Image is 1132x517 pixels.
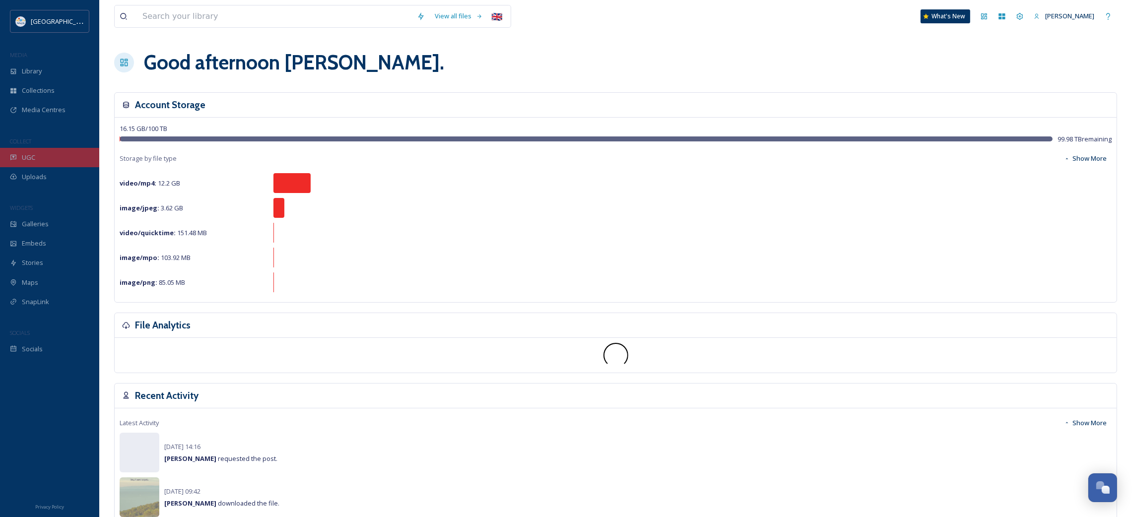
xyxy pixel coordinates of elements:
[22,278,38,287] span: Maps
[137,5,412,27] input: Search your library
[144,48,444,77] h1: Good afternoon [PERSON_NAME] .
[430,6,488,26] a: View all files
[22,239,46,248] span: Embeds
[35,504,64,510] span: Privacy Policy
[120,203,183,212] span: 3.62 GB
[16,16,26,26] img: HTZ_logo_EN.svg
[135,318,191,332] h3: File Analytics
[22,344,43,354] span: Socials
[488,7,506,25] div: 🇬🇧
[1045,11,1094,20] span: [PERSON_NAME]
[22,219,49,229] span: Galleries
[120,278,157,287] strong: image/png :
[120,179,180,188] span: 12.2 GB
[22,66,42,76] span: Library
[22,105,66,115] span: Media Centres
[164,487,200,496] span: [DATE] 09:42
[1059,413,1112,433] button: Show More
[164,499,216,508] strong: [PERSON_NAME]
[120,228,207,237] span: 151.48 MB
[120,179,156,188] strong: video/mp4 :
[22,86,55,95] span: Collections
[35,500,64,512] a: Privacy Policy
[1059,149,1112,168] button: Show More
[22,172,47,182] span: Uploads
[1029,6,1099,26] a: [PERSON_NAME]
[120,228,176,237] strong: video/quicktime :
[22,258,43,267] span: Stories
[1088,473,1117,502] button: Open Chat
[10,51,27,59] span: MEDIA
[164,442,200,451] span: [DATE] 14:16
[120,477,159,517] img: 20878e6c-b9c9-46b6-a1fe-af3146d01e15.jpg
[10,329,30,336] span: SOCIALS
[164,499,279,508] span: downloaded the file.
[164,454,277,463] span: requested the post.
[135,388,199,403] h3: Recent Activity
[921,9,970,23] a: What's New
[1058,134,1112,144] span: 99.98 TB remaining
[22,297,49,307] span: SnapLink
[164,454,216,463] strong: [PERSON_NAME]
[31,16,94,26] span: [GEOGRAPHIC_DATA]
[120,253,191,262] span: 103.92 MB
[10,204,33,211] span: WIDGETS
[120,253,159,262] strong: image/mpo :
[120,278,185,287] span: 85.05 MB
[120,154,177,163] span: Storage by file type
[120,124,167,133] span: 16.15 GB / 100 TB
[120,203,159,212] strong: image/jpeg :
[22,153,35,162] span: UGC
[10,137,31,145] span: COLLECT
[135,98,205,112] h3: Account Storage
[120,418,159,428] span: Latest Activity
